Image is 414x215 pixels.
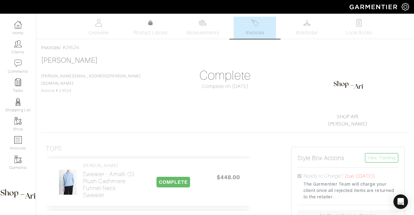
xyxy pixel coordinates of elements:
[95,19,102,27] img: basicinfo-40fd8af6dae0f16599ec9e87c0ef1c0a1fdea2edbe929e3d69a839185d80c458.svg
[304,181,398,200] small: The Garmentier Team will charge your client once all rejected items are returned to the retailer.
[77,17,120,39] a: Overview
[296,29,318,36] span: Wardrobe
[14,98,22,106] img: stylists-icon-eb353228a002819b7ec25b43dbf5f0378dd9e0616d9560372ff212230b889e62.png
[168,68,282,83] h1: Complete
[346,29,373,36] span: Look Books
[328,121,367,127] a: [PERSON_NAME]
[14,156,22,163] img: garments-icon-b7da505a4dc4fd61783c78ac3ca0ef83fa9d6f193b1c9dc38574b1d14d53ca28.png
[130,19,172,36] a: Product Library
[182,17,224,39] a: Measurements
[14,40,22,48] img: clients-icon-6bae9207a08558b7cb47a8932f037763ab4055f8c8b6bfacd5dc20c3e0201464.png
[41,45,60,50] a: Invoices
[286,17,328,39] a: Wardrobe
[14,136,22,144] img: orders-icon-0abe47150d42831381b5fb84f609e132dff9fe21cb692f30cb5eec754e2cba89.png
[88,29,109,36] span: Overview
[246,29,264,36] span: Invoices
[41,74,141,93] span: Invoice # 24524
[14,21,22,29] img: dashboard-icon-dbcd8f5a0b271acd01030246c82b418ddd0df26cd7fceb0bd07c9910d44c42f6.png
[41,44,409,51] div: / #24524
[41,56,98,64] a: [PERSON_NAME]
[83,163,139,168] h4: [PERSON_NAME]
[199,19,206,27] img: measurements-466bbee1fd09ba9460f595b01e5d73f9e2bff037440d3c8f018324cb6cdf7a4a.svg
[234,17,276,39] a: Invoices
[297,154,345,162] h5: Style Box Actions
[83,171,139,199] h2: Sweater - Amalfi (S) Plush Cashmere Funnel-Neck Sweater
[41,74,141,86] a: [PERSON_NAME][EMAIL_ADDRESS][PERSON_NAME][DOMAIN_NAME]
[355,19,363,27] img: todo-9ac3debb85659649dc8f770b8b6100bb5dab4b48dedcbae339e5042a72dfd3cc.svg
[210,171,246,184] span: $448.00
[14,59,22,67] img: comment-icon-a0a6a9ef722e966f86d9cbdc48e553b5cf19dbc54f86b18d962a5391bc8f6eb6.png
[83,163,139,199] a: [PERSON_NAME] Sweater - Amalfi (S)Plush Cashmere Funnel-Neck Sweater
[14,117,22,125] img: garments-icon-b7da505a4dc4fd61783c78ac3ca0ef83fa9d6f193b1c9dc38574b1d14d53ca28.png
[338,17,380,39] a: Look Books
[402,3,409,11] img: gear-icon-white-bd11855cb880d31180b6d7d6211b90ccbf57a29d726f0c71d8c61bd08dd39cc2.png
[156,177,190,187] span: COMPLETE
[59,170,77,195] img: KCXyeEjvUpfYYyRNfvysWZUu
[393,194,408,209] div: Open Intercom Messenger
[365,153,398,163] a: View Tracking
[304,173,344,180] label: Ready to Charge?
[186,29,219,36] span: Measurements
[251,19,259,27] img: orders-27d20c2124de7fd6de4e0e44c1d41de31381a507db9b33961299e4e07d508b8c.svg
[347,2,402,12] img: garmentier-logo-header-white-b43fb05a5012e4ada735d5af1a66efaba907eab6374d6393d1fbf88cb4ef424d.png
[133,29,168,36] span: Product Library
[14,79,22,86] img: reminder-icon-8004d30b9f0a5d33ae49ab947aed9ed385cf756f9e5892f1edd6e32f2345188e.png
[345,173,376,179] span: Due ([DATE])
[303,19,311,27] img: wardrobe-487a4870c1b7c33e795ec22d11cfc2ed9d08956e64fb3008fe2437562e282088.svg
[46,145,62,153] h3: Tops
[168,83,282,90] div: Complete on [DATE]
[337,114,358,119] a: SHOP ARI
[333,71,363,101] img: 1758904009920.png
